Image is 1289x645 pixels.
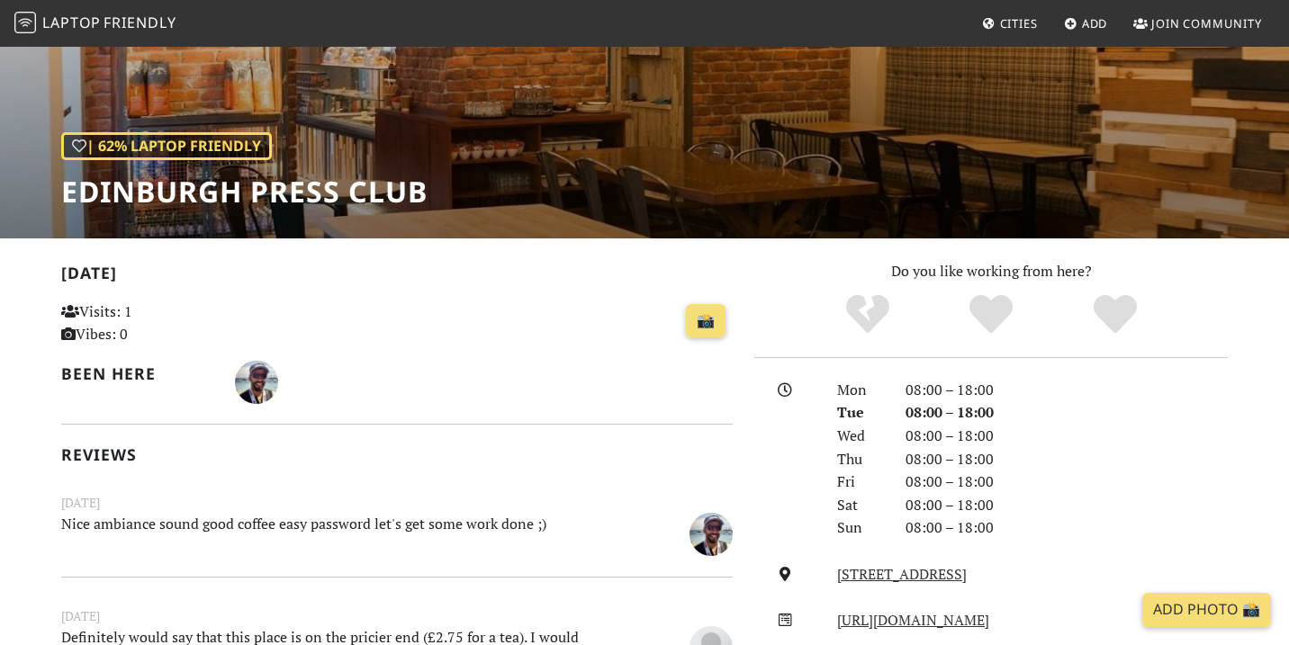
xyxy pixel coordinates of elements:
[61,175,428,209] h1: Edinburgh Press Club
[826,516,895,540] div: Sun
[690,523,733,542] span: Carlos Monteiro
[826,494,895,517] div: Sat
[837,610,989,630] a: [URL][DOMAIN_NAME]
[975,7,1045,40] a: Cities
[690,513,733,556] img: 1065-carlos.jpg
[42,13,101,32] span: Laptop
[826,379,895,402] div: Mon
[1000,15,1038,31] span: Cities
[61,264,733,290] h2: [DATE]
[895,448,1239,471] div: 08:00 – 18:00
[754,260,1228,283] p: Do you like working from here?
[806,292,930,337] div: No
[61,445,733,464] h2: Reviews
[895,379,1239,402] div: 08:00 – 18:00
[235,371,278,390] span: Carlos Monteiro
[826,425,895,448] div: Wed
[929,292,1053,337] div: Yes
[826,470,895,494] div: Fri
[61,300,271,346] p: Visits: 1 Vibes: 0
[50,493,744,513] small: [DATE]
[235,361,278,404] img: 1065-carlos.jpg
[50,513,628,553] p: Nice ambiance sound good coffee easy password let's get some work done ;)
[1151,15,1262,31] span: Join Community
[895,470,1239,494] div: 08:00 – 18:00
[826,448,895,471] div: Thu
[61,364,213,383] h2: Been here
[1082,15,1108,31] span: Add
[14,12,36,33] img: LaptopFriendly
[50,606,744,626] small: [DATE]
[1053,292,1177,337] div: Definitely!
[895,494,1239,517] div: 08:00 – 18:00
[14,8,176,40] a: LaptopFriendly LaptopFriendly
[61,132,272,161] div: | 62% Laptop Friendly
[837,564,967,584] a: [STREET_ADDRESS]
[686,304,726,338] a: 📸
[104,13,176,32] span: Friendly
[895,425,1239,448] div: 08:00 – 18:00
[1057,7,1115,40] a: Add
[826,401,895,425] div: Tue
[1126,7,1269,40] a: Join Community
[895,401,1239,425] div: 08:00 – 18:00
[895,516,1239,540] div: 08:00 – 18:00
